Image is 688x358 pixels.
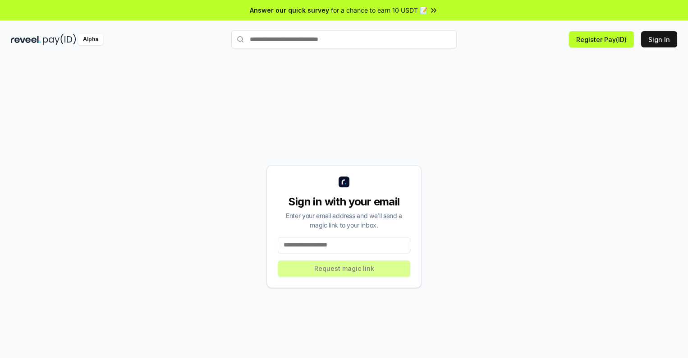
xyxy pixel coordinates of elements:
div: Enter your email address and we’ll send a magic link to your inbox. [278,211,410,230]
button: Register Pay(ID) [569,31,634,47]
div: Alpha [78,34,103,45]
img: pay_id [43,34,76,45]
span: Answer our quick survey [250,5,329,15]
button: Sign In [641,31,677,47]
div: Sign in with your email [278,195,410,209]
img: logo_small [339,177,349,187]
span: for a chance to earn 10 USDT 📝 [331,5,427,15]
img: reveel_dark [11,34,41,45]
